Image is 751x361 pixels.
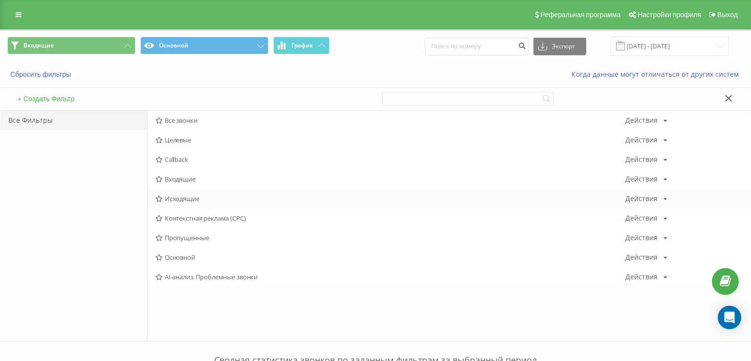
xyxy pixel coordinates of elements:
span: Контекстная реклама (CPC) [155,215,625,222]
button: Сбросить фильтры [7,70,76,79]
div: Действия [625,254,658,261]
div: Действия [625,136,658,143]
button: Входящие [7,37,135,54]
span: Целевые [155,136,625,143]
div: Все Фильтры [0,111,147,130]
button: Экспорт [533,38,586,55]
div: Действия [625,195,658,202]
span: Callback [155,156,625,163]
div: Open Intercom Messenger [718,306,741,329]
a: Когда данные могут отличаться от других систем [572,69,744,79]
span: Настройки профиля [638,11,701,19]
input: Поиск по номеру [425,38,529,55]
button: График [273,37,330,54]
button: Закрыть [722,94,736,104]
div: Действия [625,273,658,280]
span: Входящие [155,176,625,182]
span: Выход [717,11,738,19]
span: AI-анализ. Проблемные звонки [155,273,625,280]
span: Пропущенные [155,234,625,241]
button: Основной [140,37,268,54]
span: График [291,42,313,49]
span: Основной [155,254,625,261]
span: Входящие [23,42,54,49]
span: Исходящие [155,195,625,202]
div: Действия [625,215,658,222]
div: Действия [625,176,658,182]
span: Все звонки [155,117,625,124]
div: Действия [625,156,658,163]
div: Действия [625,117,658,124]
div: Действия [625,234,658,241]
button: + Создать Фильтр [15,94,77,103]
span: Реферальная программа [540,11,620,19]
